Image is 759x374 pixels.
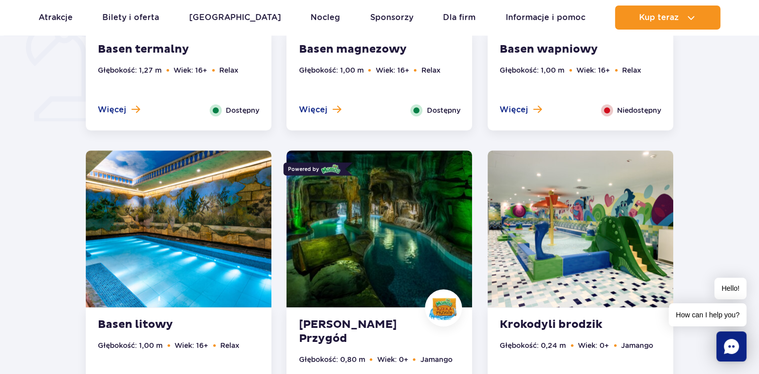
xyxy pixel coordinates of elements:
button: Więcej [298,104,341,115]
li: Relax [219,65,238,76]
a: Informacje i pomoc [506,6,585,30]
li: Relax [220,340,239,351]
span: Więcej [98,104,126,115]
li: Głębokość: 1,27 m [98,65,162,76]
li: Głębokość: 1,00 m [500,65,564,76]
li: Jamango [420,354,452,365]
img: Mamba Adventure river [286,150,472,307]
li: Jamango [621,340,653,351]
li: Relax [622,65,641,76]
li: Wiek: 16+ [175,340,208,351]
a: Nocleg [311,6,340,30]
li: Wiek: 16+ [174,65,207,76]
img: Lithium Pool [86,150,271,307]
span: How can I help you? [669,303,746,326]
span: Dostępny [426,105,460,116]
li: Głębokość: 1,00 m [98,340,163,351]
li: Głębokość: 1,00 m [298,65,363,76]
a: [GEOGRAPHIC_DATA] [189,6,281,30]
li: Wiek: 0+ [377,354,408,365]
span: Więcej [500,104,528,115]
strong: Basen magnezowy [298,43,420,57]
li: Wiek: 0+ [578,340,609,351]
button: Więcej [98,104,140,115]
strong: [PERSON_NAME] Przygód [298,318,420,346]
button: Kup teraz [615,6,720,30]
span: Niedostępny [617,105,661,116]
span: Dostępny [226,105,259,116]
strong: Basen litowy [98,318,219,332]
li: Głębokość: 0,24 m [500,340,566,351]
li: Głębokość: 0,80 m [298,354,365,365]
a: Dla firm [443,6,476,30]
li: Wiek: 16+ [375,65,409,76]
a: Sponsorzy [370,6,413,30]
span: Kup teraz [639,13,679,22]
strong: Basen termalny [98,43,219,57]
strong: Basen wapniowy [500,43,621,57]
strong: Krokodyli brodzik [500,318,621,332]
div: Powered by [283,162,345,175]
a: Bilety i oferta [102,6,159,30]
a: Atrakcje [39,6,73,30]
img: Baby pool Jay [488,150,673,307]
div: Chat [716,331,746,361]
button: Więcej [500,104,542,115]
img: Mamba logo [321,163,341,174]
span: Więcej [298,104,327,115]
li: Relax [421,65,440,76]
span: Hello! [714,278,746,299]
li: Wiek: 16+ [576,65,610,76]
